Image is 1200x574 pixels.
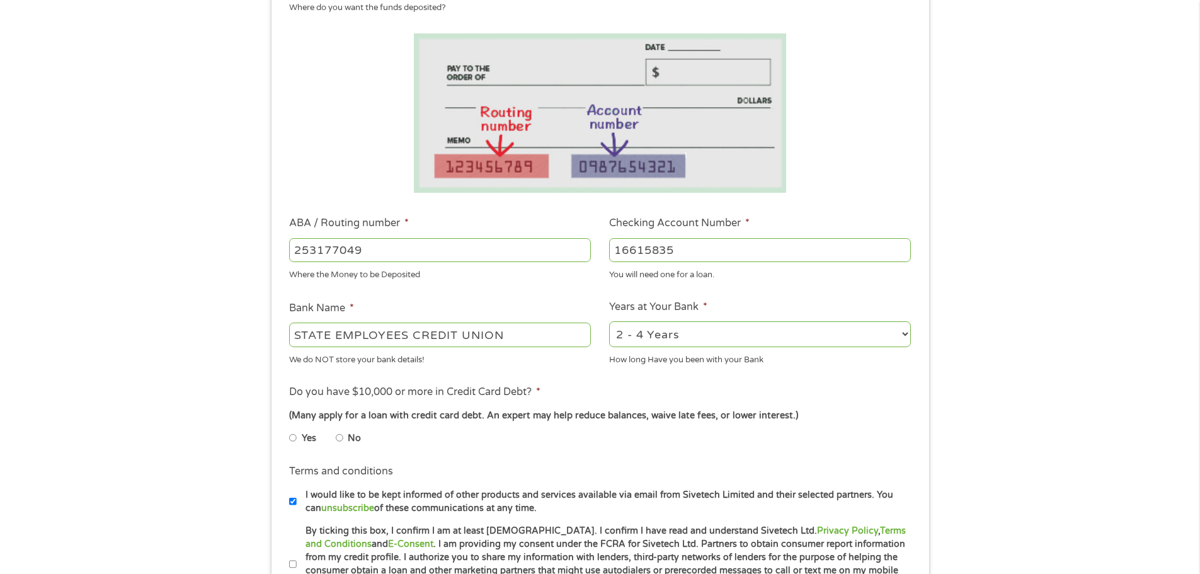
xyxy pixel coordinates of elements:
[289,349,591,366] div: We do NOT store your bank details!
[289,386,540,399] label: Do you have $10,000 or more in Credit Card Debt?
[817,525,878,536] a: Privacy Policy
[289,409,910,423] div: (Many apply for a loan with credit card debt. An expert may help reduce balances, waive late fees...
[297,488,915,515] label: I would like to be kept informed of other products and services available via email from Sivetech...
[289,265,591,282] div: Where the Money to be Deposited
[289,238,591,262] input: 263177916
[321,503,374,514] a: unsubscribe
[306,525,906,549] a: Terms and Conditions
[609,349,911,366] div: How long Have you been with your Bank
[609,301,707,314] label: Years at Your Bank
[289,302,354,315] label: Bank Name
[609,217,750,230] label: Checking Account Number
[388,539,433,549] a: E-Consent
[302,432,316,445] label: Yes
[348,432,361,445] label: No
[289,465,393,478] label: Terms and conditions
[289,217,409,230] label: ABA / Routing number
[414,33,787,193] img: Routing number location
[609,238,911,262] input: 345634636
[289,2,901,14] div: Where do you want the funds deposited?
[609,265,911,282] div: You will need one for a loan.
